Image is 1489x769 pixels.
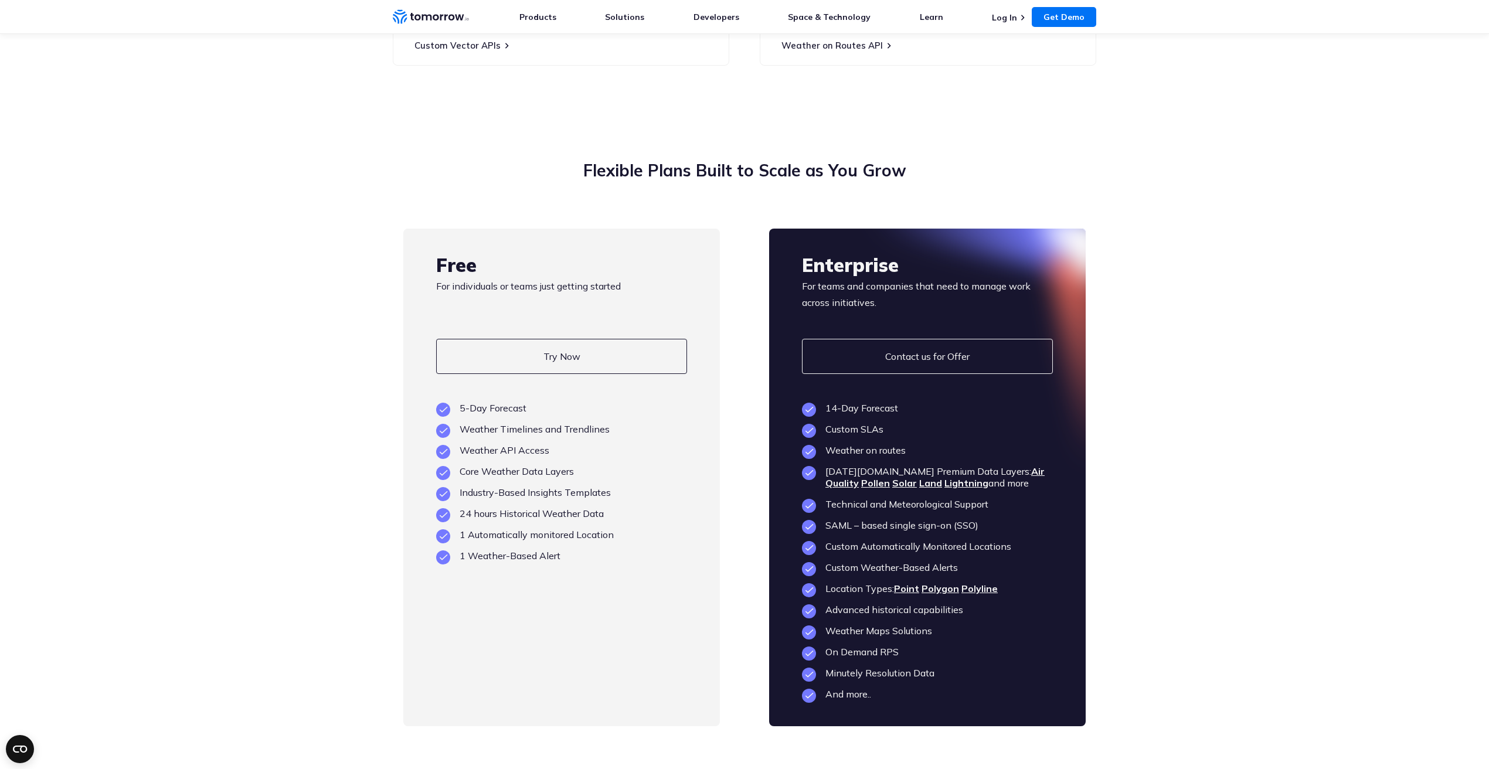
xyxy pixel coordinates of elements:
a: Land [919,477,942,489]
li: Weather Maps Solutions [802,625,1053,637]
a: Polygon [922,583,959,594]
li: And more.. [802,688,1053,700]
a: Solar [892,477,917,489]
a: Get Demo [1032,7,1096,27]
li: Custom SLAs [802,423,1053,435]
a: Solutions [605,12,644,22]
a: Home link [393,8,469,26]
li: Custom Weather-Based Alerts [802,562,1053,573]
a: Space & Technology [788,12,871,22]
a: Learn [920,12,943,22]
li: Core Weather Data Layers [436,465,687,477]
a: Log In [992,12,1017,23]
li: Minutely Resolution Data [802,667,1053,679]
li: 14-Day Forecast [802,402,1053,414]
li: 5-Day Forecast [436,402,687,414]
a: Polyline [961,583,998,594]
li: Industry-Based Insights Templates [436,486,687,498]
button: Open CMP widget [6,735,34,763]
a: Products [519,12,556,22]
a: Custom Vector APIs [414,40,501,51]
a: Point [894,583,919,594]
li: 1 Automatically monitored Location [436,529,687,540]
li: Weather Timelines and Trendlines [436,423,687,435]
a: Try Now [436,339,687,374]
li: Custom Automatically Monitored Locations [802,540,1053,552]
a: Air Quality [825,465,1045,489]
a: Developers [693,12,739,22]
ul: plan features [802,402,1053,700]
a: Pollen [861,477,890,489]
li: 1 Weather-Based Alert [436,550,687,562]
li: Technical and Meteorological Support [802,498,1053,510]
a: Contact us for Offer [802,339,1053,374]
li: [DATE][DOMAIN_NAME] Premium Data Layers: and more [802,465,1053,489]
li: SAML – based single sign-on (SSO) [802,519,1053,531]
li: Location Types: [802,583,1053,594]
p: For individuals or teams just getting started [436,278,687,311]
li: Weather API Access [436,444,687,456]
h2: Flexible Plans Built to Scale as You Grow [403,159,1086,182]
a: Weather on Routes API [781,40,883,51]
li: 24 hours Historical Weather Data [436,508,687,519]
ul: plan features [436,402,687,562]
a: Lightning [944,477,988,489]
li: On Demand RPS [802,646,1053,658]
li: Advanced historical capabilities [802,604,1053,615]
h3: Free [436,252,687,278]
li: Weather on routes [802,444,1053,456]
